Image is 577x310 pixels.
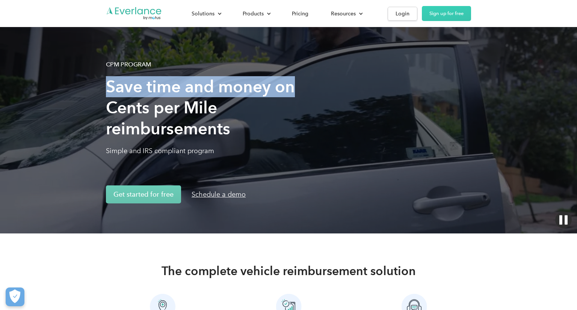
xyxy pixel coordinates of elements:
h2: The complete vehicle reimbursement solution [162,263,416,278]
div: Products [235,7,277,20]
div: Resources [331,9,356,18]
span: Phone number [169,31,208,38]
a: Get started for free [106,185,181,203]
div: Pricing [292,9,308,18]
a: Login [388,7,417,21]
h1: Save time and money on Cents per Mile reimbursements [106,76,309,139]
div: Resources [323,7,369,20]
a: Go to homepage [106,6,162,21]
div: Solutions [184,7,228,20]
input: Submit [79,37,116,53]
div: Products [243,9,264,18]
a: Sign up for free [422,6,471,21]
div: Login [396,9,409,18]
img: Pause video [555,212,572,228]
p: Simple and IRS compliant program [106,146,309,155]
div: Solutions [192,9,214,18]
a: Schedule a demo [184,185,253,203]
a: Pricing [284,7,316,20]
div: Schedule a demo [192,190,246,199]
button: Cookies Settings [6,287,24,306]
div: CPM Program [106,60,151,69]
